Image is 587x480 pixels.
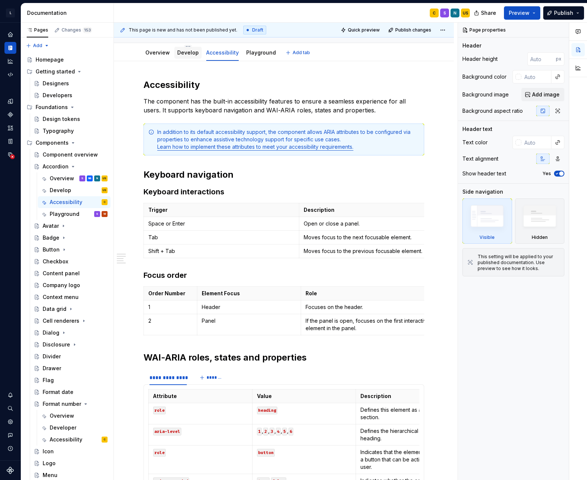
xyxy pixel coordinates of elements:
button: Add tab [283,47,313,58]
p: Moves focus to the next focusable element. [304,234,450,241]
h2: Keyboard navigation [144,169,424,181]
a: Components [4,109,16,121]
a: Overview [145,49,170,56]
div: Playground [243,45,279,60]
a: Button [31,244,111,256]
p: Description [360,392,455,400]
div: Homepage [36,56,64,63]
button: Contact support [4,429,16,441]
p: Open or close a panel. [304,220,450,227]
div: Divider [43,353,61,360]
div: Company logo [43,282,80,289]
a: Overview [38,410,111,422]
span: Quick preview [348,27,380,33]
p: Shift + Tab [148,247,294,255]
div: Accordion [43,163,69,170]
input: Auto [521,136,551,149]
div: Components [36,139,69,147]
a: Developers [31,89,111,101]
div: Flag [43,377,54,384]
code: aria-level [153,428,181,435]
div: Developers [43,92,72,99]
div: Format number [43,400,81,408]
p: 2 [148,317,192,325]
div: Button [43,246,60,253]
div: Accessibility [50,198,82,206]
button: Notifications [4,389,16,401]
div: Data grid [43,305,66,313]
div: Badge [43,234,59,241]
a: Logo [31,457,111,469]
div: Foundations [24,101,111,113]
a: Designers [31,78,111,89]
div: Home [4,29,16,40]
span: This page is new and has not been published yet. [129,27,237,33]
a: Checkbox [31,256,111,267]
div: Changes [62,27,92,33]
button: Search ⌘K [4,402,16,414]
div: Pages [27,27,48,33]
code: 5 [282,428,287,435]
div: Format date [43,388,73,396]
code: 4 [276,428,281,435]
a: Format number [31,398,111,410]
p: px [556,56,561,62]
a: Format date [31,386,111,398]
p: Attribute [153,392,248,400]
a: Design tokens [4,95,16,107]
button: Quick preview [339,25,383,35]
a: Analytics [4,55,16,67]
div: Assets [4,122,16,134]
div: Disclosure [43,341,70,348]
a: Storybook stories [4,135,16,147]
div: Background color [462,73,507,80]
p: Focuses on the header. [306,303,451,311]
h3: Focus order [144,270,424,280]
div: In addition to its default accessibility support, the component allows ARIA attributes to be conf... [157,128,419,151]
div: Drawer [43,365,61,372]
div: US [463,10,468,16]
div: Overview [50,412,74,420]
p: Value [257,392,352,400]
a: OverviewSNBNUS [38,172,111,184]
span: Publish changes [395,27,431,33]
div: W [103,210,106,218]
a: Component overview [31,149,111,161]
a: Badge [31,232,111,244]
button: Publish [543,6,584,20]
div: Header height [462,55,498,63]
span: Add [33,43,42,49]
div: Background image [462,91,509,98]
div: Settings [4,416,16,428]
div: Accessibility [50,436,82,443]
input: Auto [527,52,556,66]
div: Getting started [24,66,111,78]
div: L [6,9,15,17]
p: Indicates that the element functions as a button that can be activated by the user. [360,448,455,471]
a: Content panel [31,267,111,279]
div: Code automation [4,69,16,80]
div: Dialog [43,329,59,336]
a: Cell renderers [31,315,111,327]
div: Documentation [4,42,16,54]
a: Supernova Logo [7,467,14,474]
div: Visible [479,234,495,240]
div: Text color [462,139,488,146]
div: Hidden [532,234,548,240]
div: Content panel [43,270,80,277]
code: button [257,449,275,457]
code: 6 [288,428,293,435]
div: Getting started [36,68,75,75]
p: Space or Enter [148,220,294,227]
a: PlaygroundSW [38,208,111,220]
a: Icon [31,446,111,457]
div: Menu [43,471,57,479]
code: 2 [263,428,268,435]
a: Drawer [31,362,111,374]
a: Dialog [31,327,111,339]
div: US [103,175,106,182]
p: Element Focus [202,290,296,297]
a: Homepage [24,54,111,66]
span: Add image [532,91,560,98]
